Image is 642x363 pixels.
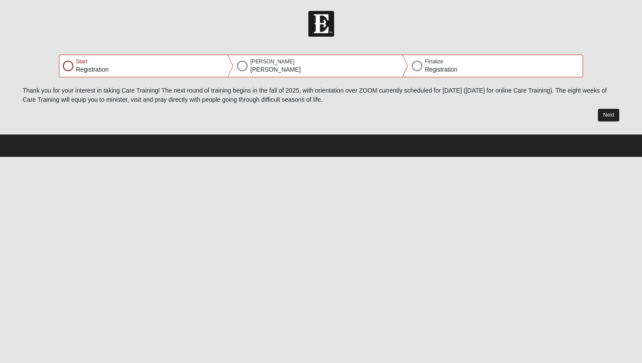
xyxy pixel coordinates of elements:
[598,109,619,121] button: Next
[425,65,458,74] p: Registration
[250,59,294,65] span: [PERSON_NAME]
[308,11,334,37] img: Church of Eleven22 Logo
[76,59,87,65] span: Start
[250,65,300,74] p: [PERSON_NAME]
[23,86,620,104] p: Thank you for your interest in taking Care Training! The next round of training begins in the fal...
[76,65,109,74] p: Registration
[425,59,443,65] span: Finalize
